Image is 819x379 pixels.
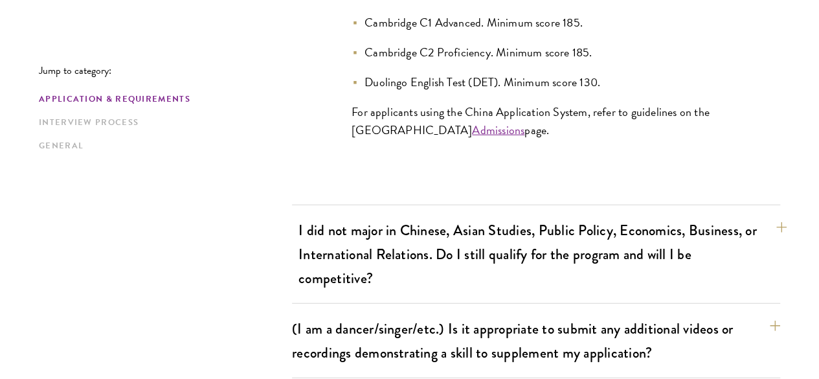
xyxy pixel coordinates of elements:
p: Jump to category: [39,65,292,76]
a: General [39,139,284,153]
p: For applicants using the China Application System, refer to guidelines on the [GEOGRAPHIC_DATA] p... [352,103,721,139]
a: Application & Requirements [39,93,284,106]
li: Duolingo English Test (DET). Minimum score 130. [352,73,721,91]
button: I did not major in Chinese, Asian Studies, Public Policy, Economics, Business, or International R... [298,216,787,293]
li: Cambridge C1 Advanced. Minimum score 185. [352,14,721,32]
a: Interview Process [39,116,284,130]
a: Admissions [472,121,524,139]
li: Cambridge C2 Proficiency. Minimum score 185. [352,43,721,62]
button: (I am a dancer/singer/etc.) Is it appropriate to submit any additional videos or recordings demon... [292,314,780,367]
